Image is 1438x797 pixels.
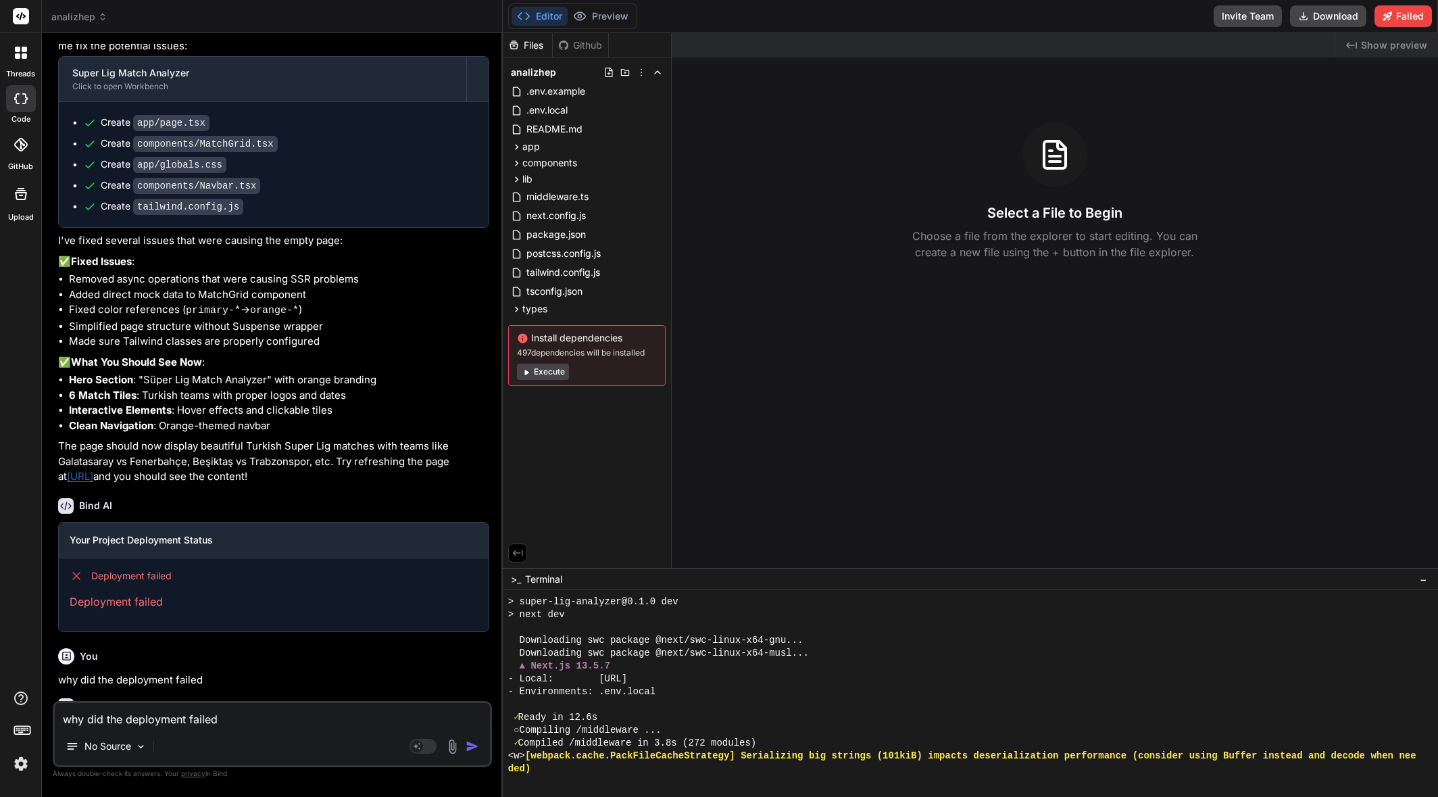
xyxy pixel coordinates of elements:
div: Create [101,116,209,130]
span: analizhep [511,66,556,79]
p: Deployment failed [70,594,478,610]
li: : Hover effects and clickable tiles [69,403,489,418]
code: tailwind.config.js [133,199,243,215]
div: Create [101,199,243,214]
code: app/globals.css [133,157,226,173]
code: app/page.tsx [133,115,209,131]
button: − [1417,569,1430,590]
div: Click to open Workbench [72,81,453,92]
span: .env.example [525,83,587,99]
li: Made sure Tailwind classes are properly configured [69,334,489,349]
strong: Clean Navigation [69,419,153,432]
p: why did the deployment failed [58,673,489,688]
span: Compiled /middleware in 3.8s (272 modules) [518,737,757,750]
span: lib [522,172,532,186]
code: components/MatchGrid.tsx [133,136,278,152]
span: components [522,156,577,170]
span: app [522,140,540,153]
label: code [11,114,30,125]
div: Files [503,39,552,52]
span: postcss.config.js [525,245,602,262]
button: Download [1290,5,1366,27]
span: next.config.js [525,208,587,224]
span: - Environments: .env.local [508,685,655,698]
span: tsconfig.json [525,283,584,299]
span: Downloading swc package @next/swc-linux-x64-gnu... [520,634,803,647]
button: Execute [517,364,569,380]
button: Invite Team [1214,5,1282,27]
span: 497 dependencies will be installed [517,347,657,358]
span: ○ [514,724,519,737]
div: Create [101,158,226,172]
li: Fixed color references ( → ) [69,302,489,319]
button: Super Lig Match AnalyzerClick to open Workbench [59,57,466,101]
img: attachment [445,739,460,754]
span: >_ [511,573,521,586]
li: Removed async operations that were causing SSR problems [69,272,489,287]
span: ✓ [514,737,518,750]
strong: What You Should See Now [71,356,202,368]
label: threads [6,68,35,80]
span: − [1420,573,1427,586]
label: Upload [8,212,34,223]
li: : Turkish teams with proper logos and dates [69,388,489,404]
span: ✓ [514,711,518,724]
li: : Orange-themed navbar [69,418,489,434]
span: tailwind.config.js [525,264,601,281]
button: Failed [1374,5,1432,27]
span: ▲ Next.js 13.5.7 [520,660,610,673]
code: components/Navbar.tsx [133,178,260,194]
h6: Bind AI [79,700,112,713]
span: middleware.ts [525,189,590,205]
h3: Select a File to Begin [987,203,1122,222]
h3: Your Project Deployment Status [70,533,478,547]
span: README.md [525,121,584,137]
img: Pick Models [135,741,147,752]
span: Ready in 12.6s [518,711,598,724]
button: Editor [512,7,568,26]
div: Github [553,39,608,52]
span: Terminal [525,573,562,586]
img: icon [466,740,479,753]
span: package.json [525,226,587,243]
span: Downloading swc package @next/swc-linux-x64-musl... [520,647,809,660]
span: privacy [181,769,205,777]
span: <w> [508,750,525,763]
p: No Source [84,740,131,753]
span: > super-lig-analyzer@0.1.0 dev [508,596,678,608]
div: Create [101,137,278,151]
h6: You [80,650,98,663]
p: ✅ : [58,355,489,370]
span: Deployment failed [91,569,172,583]
strong: 6 Match Tiles [69,389,137,402]
span: analizhep [51,10,107,24]
code: primary-* [186,305,241,316]
li: Added direct mock data to MatchGrid component [69,287,489,303]
p: I've fixed several issues that were causing the empty page: [58,233,489,249]
span: types [522,302,547,316]
span: [webpack.cache.PackFileCacheStrategy] Serializing big strings (101kiB) impacts deserialization pe... [525,750,1416,763]
p: The page should now display beautiful Turkish Super Lig matches with teams like Galatasaray vs Fe... [58,439,489,485]
span: Show preview [1361,39,1427,52]
p: Choose a file from the explorer to start editing. You can create a new file using the + button in... [903,228,1206,260]
li: Simplified page structure without Suspense wrapper [69,319,489,335]
span: Install dependencies [517,331,657,345]
p: Always double-check its answers. Your in Bind [53,767,492,780]
span: Compiling /middleware ... [520,724,662,737]
label: GitHub [8,161,33,172]
strong: Fixed Issues [71,255,132,268]
p: ✅ : [58,254,489,270]
div: Super Lig Match Analyzer [72,66,453,80]
code: orange-* [250,305,299,316]
h6: Bind AI [79,499,112,512]
span: .env.local [525,102,569,118]
span: ded) [508,763,531,775]
strong: Hero Section [69,373,133,386]
button: Preview [568,7,634,26]
li: : "Süper Lig Match Analyzer" with orange branding [69,372,489,388]
a: [URL] [67,470,93,483]
span: - Local: [URL] [508,673,627,685]
strong: Interactive Elements [69,404,172,416]
img: settings [9,752,32,775]
div: Create [101,178,260,193]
